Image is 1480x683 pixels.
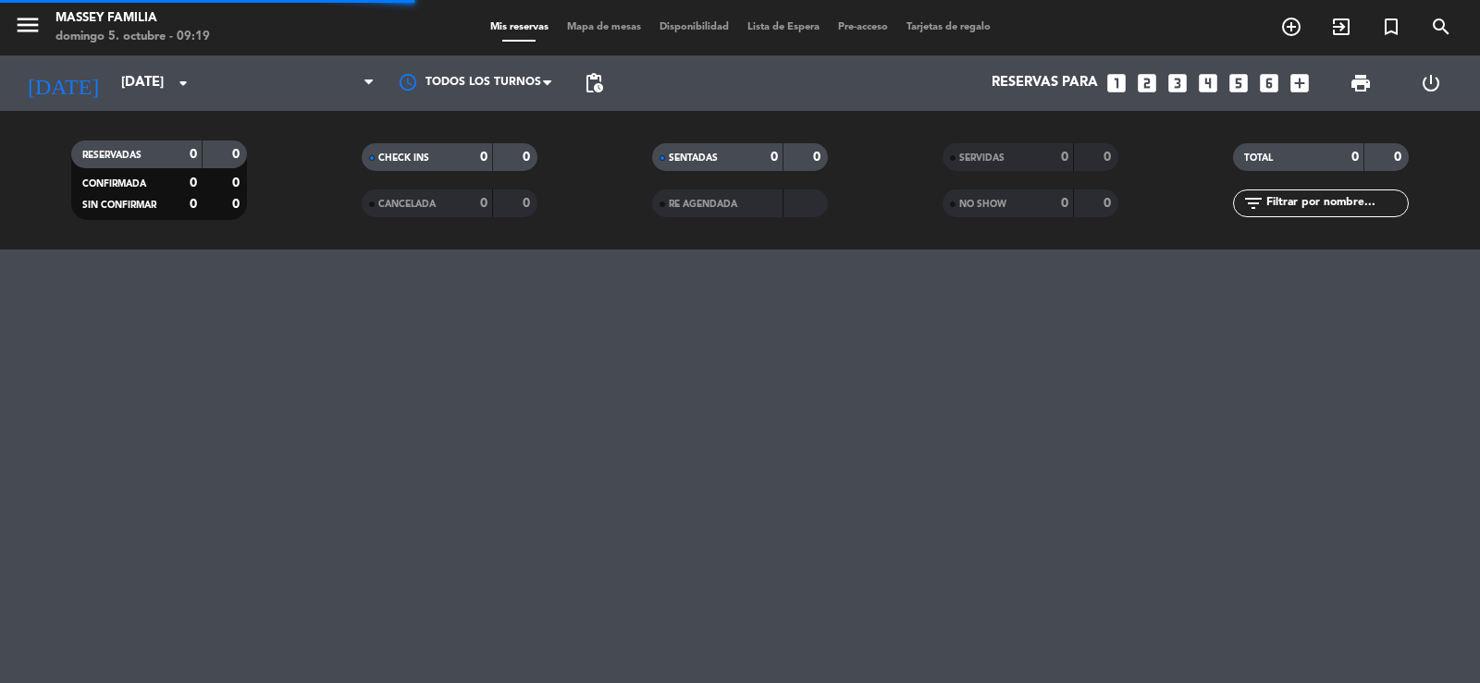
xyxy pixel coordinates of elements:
[1394,151,1405,164] strong: 0
[172,72,194,94] i: arrow_drop_down
[669,200,737,209] span: RE AGENDADA
[669,153,718,163] span: SENTADAS
[1430,16,1452,38] i: search
[14,11,42,45] button: menu
[1264,193,1408,213] input: Filtrar por nombre...
[771,151,778,164] strong: 0
[232,148,243,161] strong: 0
[480,151,487,164] strong: 0
[55,28,210,46] div: domingo 5. octubre - 09:19
[1351,151,1359,164] strong: 0
[190,177,197,189] strong: 0
[82,151,142,160] span: RESERVADAS
[190,198,197,211] strong: 0
[232,198,243,211] strong: 0
[829,22,897,32] span: Pre-acceso
[378,153,429,163] span: CHECK INS
[992,75,1098,91] span: Reservas para
[1380,16,1402,38] i: turned_in_not
[1227,71,1251,95] i: looks_5
[1280,16,1302,38] i: add_circle_outline
[1061,197,1068,210] strong: 0
[959,153,1005,163] span: SERVIDAS
[558,22,650,32] span: Mapa de mesas
[650,22,738,32] span: Disponibilidad
[378,200,436,209] span: CANCELADA
[1061,151,1068,164] strong: 0
[1104,151,1115,164] strong: 0
[1196,71,1220,95] i: looks_4
[1420,72,1442,94] i: power_settings_new
[481,22,558,32] span: Mis reservas
[190,148,197,161] strong: 0
[1135,71,1159,95] i: looks_two
[1257,71,1281,95] i: looks_6
[82,201,156,210] span: SIN CONFIRMAR
[1330,16,1352,38] i: exit_to_app
[523,197,534,210] strong: 0
[14,11,42,39] i: menu
[738,22,829,32] span: Lista de Espera
[583,72,605,94] span: pending_actions
[959,200,1006,209] span: NO SHOW
[1288,71,1312,95] i: add_box
[813,151,824,164] strong: 0
[55,9,210,28] div: MASSEY FAMILIA
[232,177,243,189] strong: 0
[1396,55,1466,111] div: LOG OUT
[1104,197,1115,210] strong: 0
[897,22,1000,32] span: Tarjetas de regalo
[14,63,112,104] i: [DATE]
[1244,153,1273,163] span: TOTAL
[1104,71,1128,95] i: looks_one
[1350,72,1372,94] span: print
[1165,71,1190,95] i: looks_3
[82,179,146,189] span: CONFIRMADA
[480,197,487,210] strong: 0
[1242,192,1264,214] i: filter_list
[523,151,534,164] strong: 0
